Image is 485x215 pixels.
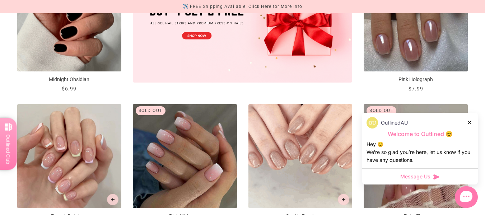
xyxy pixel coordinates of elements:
[107,194,118,205] button: Add to cart
[409,86,423,92] span: $7.99
[400,173,430,180] span: Message Us
[183,3,302,10] div: ✈️ FREE Shipping Available. Click Here for More Info
[381,119,408,127] p: OutlinedAU
[136,106,165,115] div: Sold out
[364,76,468,83] p: Pink Holograph
[338,194,349,205] button: Add to cart
[17,76,121,83] p: Midnight Obsidian
[367,140,474,164] div: Hey 😊 We‘re so glad you’re here, let us know if you have any questions.
[62,86,76,92] span: $6.99
[367,130,474,138] p: Welcome to Outlined 😊
[367,106,396,115] div: Sold out
[367,117,378,128] img: data:image/png;base64,iVBORw0KGgoAAAANSUhEUgAAACQAAAAkCAYAAADhAJiYAAACJklEQVR4AexUO28TQRice/mFQxI...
